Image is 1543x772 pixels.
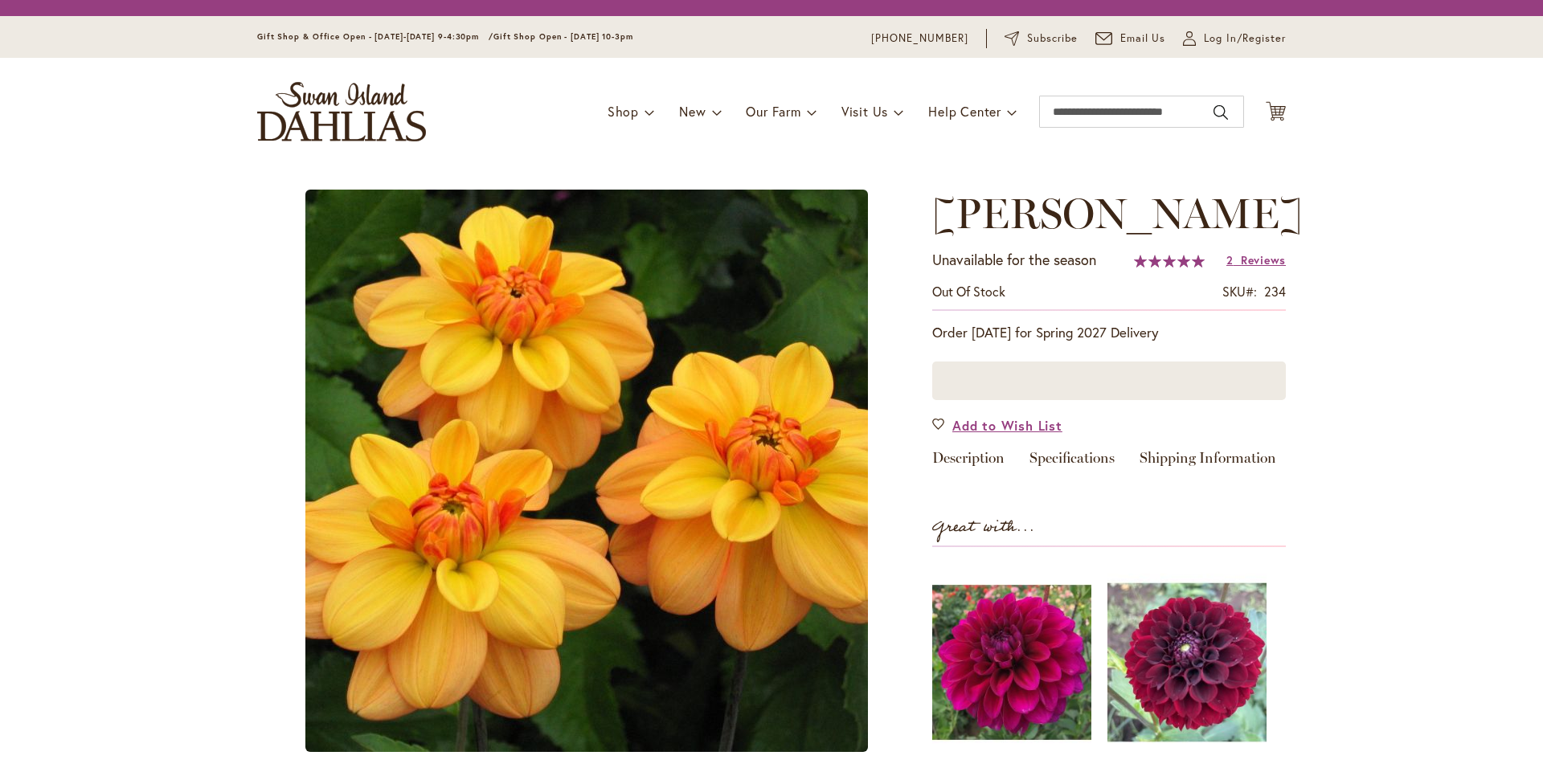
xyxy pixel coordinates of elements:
[1183,31,1286,47] a: Log In/Register
[746,103,800,120] span: Our Farm
[932,563,1091,762] img: BEETS ME
[1005,31,1078,47] a: Subscribe
[1029,451,1115,474] a: Specifications
[932,416,1062,435] a: Add to Wish List
[1120,31,1166,47] span: Email Us
[932,451,1286,474] div: Detailed Product Info
[1095,31,1166,47] a: Email Us
[1226,252,1286,268] a: 2 Reviews
[1027,31,1078,47] span: Subscribe
[841,103,888,120] span: Visit Us
[493,31,633,42] span: Gift Shop Open - [DATE] 10-3pm
[952,416,1062,435] span: Add to Wish List
[1140,451,1276,474] a: Shipping Information
[1264,283,1286,301] div: 234
[679,103,706,120] span: New
[1107,563,1267,762] img: SPOOKTACULAR
[257,82,426,141] a: store logo
[932,514,1035,541] strong: Great with...
[932,323,1286,342] p: Order [DATE] for Spring 2027 Delivery
[1222,283,1257,300] strong: SKU
[257,31,493,42] span: Gift Shop & Office Open - [DATE]-[DATE] 9-4:30pm /
[932,451,1005,474] a: Description
[932,250,1096,271] p: Unavailable for the season
[932,283,1005,300] span: Out of stock
[608,103,639,120] span: Shop
[305,190,868,752] img: main product photo
[1134,255,1205,268] div: 100%
[1204,31,1286,47] span: Log In/Register
[1214,100,1228,125] button: Search
[932,283,1005,301] div: Availability
[932,188,1303,239] span: [PERSON_NAME]
[1241,252,1286,268] span: Reviews
[871,31,968,47] a: [PHONE_NUMBER]
[1226,252,1234,268] span: 2
[928,103,1001,120] span: Help Center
